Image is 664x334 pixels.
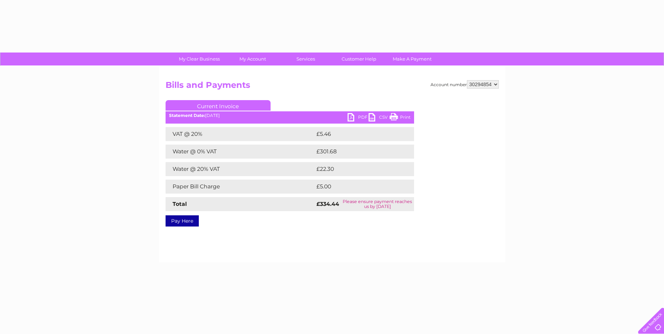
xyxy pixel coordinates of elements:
div: [DATE] [166,113,414,118]
div: Account number [431,80,499,89]
strong: £334.44 [316,201,339,207]
td: £22.30 [315,162,400,176]
h2: Bills and Payments [166,80,499,93]
a: My Account [224,53,281,65]
b: Statement Date: [169,113,205,118]
td: Water @ 20% VAT [166,162,315,176]
td: £5.46 [315,127,398,141]
td: Water @ 0% VAT [166,145,315,159]
a: PDF [348,113,369,123]
a: Services [277,53,335,65]
td: Please ensure payment reaches us by [DATE] [341,197,414,211]
td: Paper Bill Charge [166,180,315,194]
a: Customer Help [330,53,388,65]
a: Make A Payment [383,53,441,65]
a: Pay Here [166,215,199,227]
a: CSV [369,113,390,123]
td: £5.00 [315,180,398,194]
a: My Clear Business [170,53,228,65]
strong: Total [173,201,187,207]
a: Current Invoice [166,100,271,111]
td: VAT @ 20% [166,127,315,141]
a: Print [390,113,411,123]
td: £301.68 [315,145,401,159]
